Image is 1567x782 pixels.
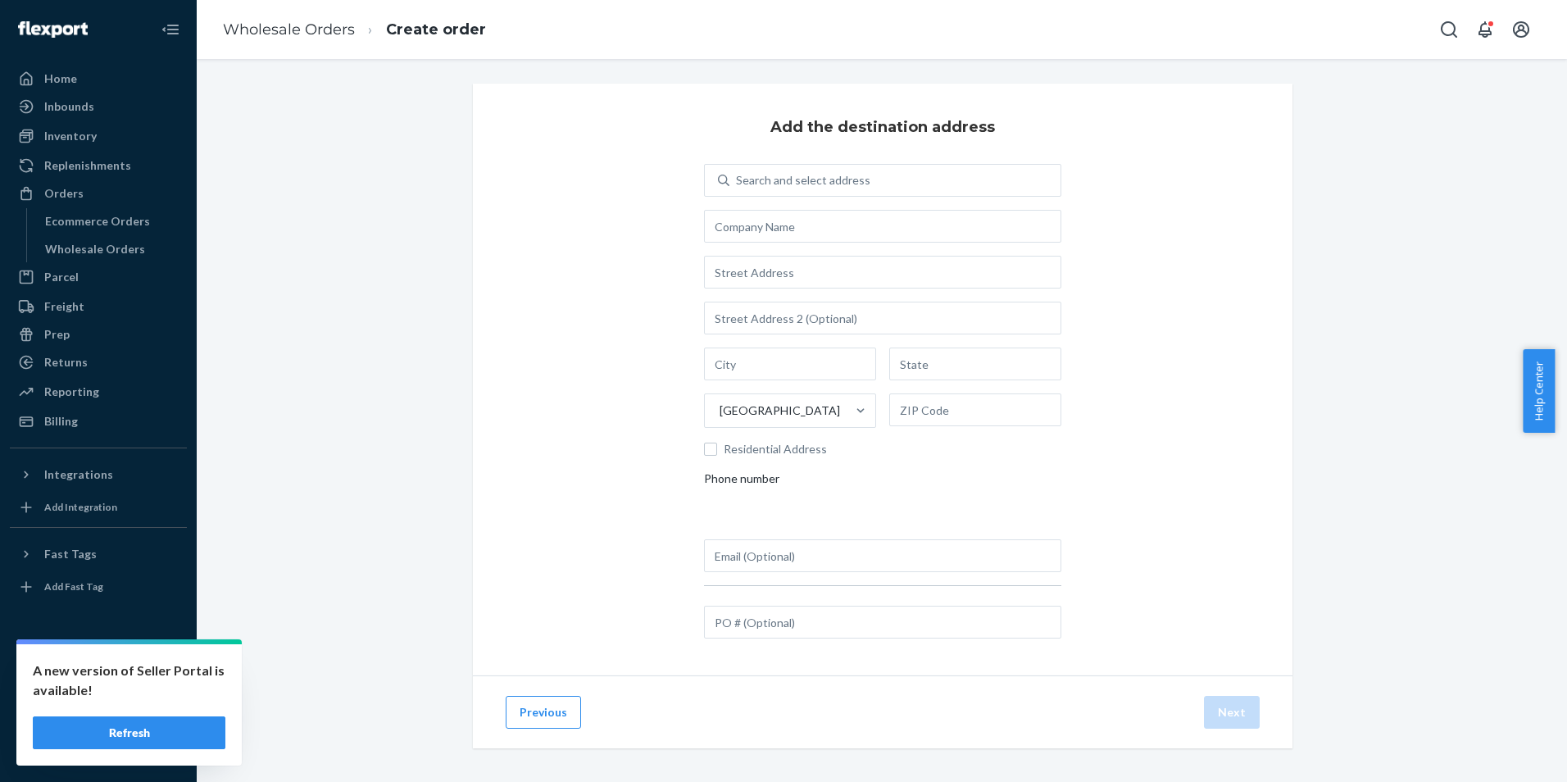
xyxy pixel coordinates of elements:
button: Previous [506,696,581,729]
input: Street Address 2 (Optional) [704,302,1061,334]
p: A new version of Seller Portal is available! [33,661,225,700]
input: Company Name [704,210,1061,243]
div: Replenishments [44,157,131,174]
a: Parcel [10,264,187,290]
input: [GEOGRAPHIC_DATA] [718,402,720,419]
div: Inventory [44,128,97,144]
button: Refresh [33,716,225,749]
a: Add Fast Tag [10,574,187,600]
div: [GEOGRAPHIC_DATA] [720,402,840,419]
input: State [889,348,1061,380]
a: Add Integration [10,494,187,521]
div: Home [44,70,77,87]
a: Ecommerce Orders [37,208,188,234]
a: Reporting [10,379,187,405]
input: Street Address [704,256,1061,289]
div: Inbounds [44,98,94,115]
img: Flexport logo [18,21,88,38]
a: Billing [10,408,187,434]
a: Orders [10,180,187,207]
div: Add Integration [44,500,117,514]
input: City [704,348,876,380]
div: Parcel [44,269,79,285]
a: Inventory [10,123,187,149]
span: Residential Address [724,441,1061,457]
div: Wholesale Orders [45,241,145,257]
a: Wholesale Orders [37,236,188,262]
button: Give Feedback [10,736,187,762]
a: Wholesale Orders [223,20,355,39]
ol: breadcrumbs [210,6,499,54]
a: Freight [10,293,187,320]
div: Billing [44,413,78,430]
div: Search and select address [736,172,870,189]
a: Inbounds [10,93,187,120]
button: Open notifications [1469,13,1501,46]
div: Prep [44,326,70,343]
div: Add Fast Tag [44,580,103,593]
div: Orders [44,185,84,202]
div: Reporting [44,384,99,400]
input: ZIP Code [889,393,1061,426]
a: Talk to Support [10,680,187,707]
a: Home [10,66,187,92]
a: Replenishments [10,152,187,179]
a: Returns [10,349,187,375]
div: Integrations [44,466,113,483]
input: Email (Optional) [704,539,1061,572]
a: Prep [10,321,187,348]
button: Open account menu [1505,13,1537,46]
button: Next [1204,696,1260,729]
button: Integrations [10,461,187,488]
div: Freight [44,298,84,315]
input: PO # (Optional) [704,606,1061,639]
button: Close Navigation [154,13,187,46]
span: Phone number [704,471,779,493]
a: Help Center [10,708,187,734]
a: Create order [386,20,486,39]
div: Returns [44,354,88,371]
h3: Add the destination address [770,116,995,138]
button: Fast Tags [10,541,187,567]
div: Fast Tags [44,546,97,562]
button: Help Center [1523,349,1555,433]
input: Residential Address [704,443,717,456]
a: Settings [10,652,187,679]
div: Ecommerce Orders [45,213,150,230]
button: Open Search Box [1433,13,1465,46]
